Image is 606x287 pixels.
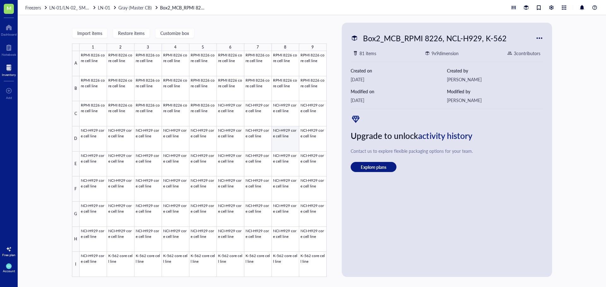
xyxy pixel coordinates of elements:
[72,227,80,252] div: H
[113,28,150,38] button: Restore items
[72,252,80,277] div: I
[418,130,472,141] span: activity history
[2,253,15,257] div: Free plan
[2,53,16,56] div: Notebook
[351,129,543,142] div: Upgrade to unlock
[25,4,48,11] a: Freezers
[72,28,108,38] button: Import items
[92,43,94,51] div: 1
[361,164,386,170] span: Explore plans
[447,76,543,83] div: [PERSON_NAME]
[49,4,138,11] span: LN-01/LN-02_ SMALL/BIG STORAGE ROOM
[118,31,145,36] span: Restore items
[284,43,286,51] div: 8
[351,147,543,154] div: Contact us to explore flexible packaging options for your team.
[351,88,447,95] div: Modified on
[3,269,15,273] div: Account
[351,67,447,74] div: Created on
[2,73,16,77] div: Inventory
[447,67,543,74] div: Created by
[147,43,149,51] div: 3
[118,4,152,11] span: Gray (Master CB)
[72,101,80,126] div: C
[119,43,122,51] div: 2
[72,126,80,152] div: D
[431,50,459,57] div: 9 x 9 dimension
[6,96,12,100] div: Add
[360,32,509,45] div: Box2_MCB_RPMI 8226, NCL-H929, K-562
[447,88,543,95] div: Modified by
[98,4,159,11] a: LN-01Gray (Master CB)
[7,265,10,267] span: DG
[25,4,41,11] span: Freezers
[160,31,189,36] span: Customize box
[359,50,376,57] div: 81 items
[160,4,207,11] a: Box2_MCB_RPMI 8226, NCL-H929, K-562
[155,28,194,38] button: Customize box
[351,76,447,83] div: [DATE]
[202,43,204,51] div: 5
[1,32,17,36] div: Dashboard
[72,51,80,76] div: A
[77,31,102,36] span: Import items
[312,43,314,51] div: 9
[2,63,16,77] a: Inventory
[229,43,231,51] div: 6
[72,76,80,101] div: B
[72,176,80,202] div: F
[49,4,97,11] a: LN-01/LN-02_ SMALL/BIG STORAGE ROOM
[7,4,11,12] span: M
[447,97,543,104] div: [PERSON_NAME]
[257,43,259,51] div: 7
[174,43,176,51] div: 4
[72,202,80,227] div: G
[351,97,447,104] div: [DATE]
[351,162,396,172] button: Explore plans
[351,162,543,172] a: Explore plans
[1,22,17,36] a: Dashboard
[98,4,110,11] span: LN-01
[72,152,80,177] div: E
[514,50,540,57] div: 3 contributor s
[2,43,16,56] a: Notebook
